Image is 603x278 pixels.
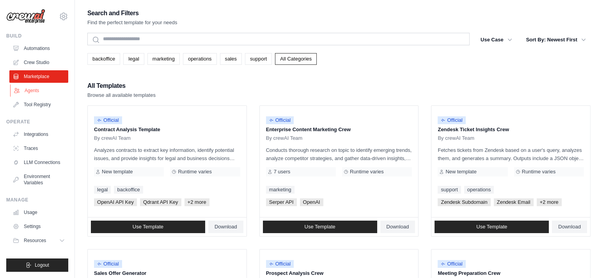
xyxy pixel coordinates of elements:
span: Qdrant API Key [140,198,181,206]
span: Download [558,224,581,230]
span: Official [438,260,466,268]
h2: Search and Filters [87,8,177,19]
span: Use Template [304,224,335,230]
a: operations [183,53,217,65]
a: legal [123,53,144,65]
span: Runtime varies [178,169,212,175]
span: +2 more [537,198,562,206]
a: Download [208,221,243,233]
a: sales [220,53,242,65]
span: By crewAI Team [438,135,474,141]
span: 7 users [274,169,291,175]
a: backoffice [114,186,143,194]
span: Download [215,224,237,230]
span: Official [94,260,122,268]
a: Tool Registry [9,98,68,111]
span: Use Template [476,224,507,230]
span: Runtime varies [522,169,556,175]
a: Marketplace [9,70,68,83]
button: Sort By: Newest First [521,33,591,47]
a: operations [464,186,494,194]
a: Crew Studio [9,56,68,69]
p: Prospect Analysis Crew [266,269,412,277]
span: Official [266,116,294,124]
img: Logo [6,9,45,24]
p: Contract Analysis Template [94,126,240,134]
span: OpenAI API Key [94,198,137,206]
a: LLM Connections [9,156,68,169]
span: New template [102,169,133,175]
h2: All Templates [87,80,156,91]
p: Conducts thorough research on topic to identify emerging trends, analyze competitor strategies, a... [266,146,412,162]
p: Browse all available templates [87,91,156,99]
span: New template [445,169,476,175]
span: Runtime varies [350,169,384,175]
a: Traces [9,142,68,155]
span: Official [94,116,122,124]
span: Logout [35,262,49,268]
button: Use Case [476,33,517,47]
div: Build [6,33,68,39]
span: Official [438,116,466,124]
span: By crewAI Team [266,135,303,141]
a: Settings [9,220,68,233]
a: support [438,186,461,194]
span: By crewAI Team [94,135,131,141]
a: All Categories [275,53,317,65]
span: Resources [24,237,46,244]
p: Find the perfect template for your needs [87,19,177,27]
p: Enterprise Content Marketing Crew [266,126,412,134]
button: Resources [9,234,68,247]
p: Meeting Preparation Crew [438,269,584,277]
a: Use Template [263,221,377,233]
a: Agents [10,84,69,97]
span: Zendesk Email [494,198,534,206]
a: backoffice [87,53,120,65]
a: Download [552,221,587,233]
span: Serper API [266,198,297,206]
p: Fetches tickets from Zendesk based on a user's query, analyzes them, and generates a summary. Out... [438,146,584,162]
span: OpenAI [300,198,323,206]
div: Manage [6,197,68,203]
span: Zendesk Subdomain [438,198,490,206]
span: Use Template [133,224,163,230]
a: Environment Variables [9,170,68,189]
span: Download [387,224,409,230]
button: Logout [6,258,68,272]
a: marketing [147,53,180,65]
a: Download [380,221,415,233]
p: Analyzes contracts to extract key information, identify potential issues, and provide insights fo... [94,146,240,162]
a: Use Template [91,221,205,233]
a: Automations [9,42,68,55]
a: Integrations [9,128,68,141]
a: Usage [9,206,68,219]
span: +2 more [184,198,209,206]
span: Official [266,260,294,268]
p: Sales Offer Generator [94,269,240,277]
a: Use Template [435,221,549,233]
p: Zendesk Ticket Insights Crew [438,126,584,134]
a: support [245,53,272,65]
a: legal [94,186,111,194]
a: marketing [266,186,294,194]
div: Operate [6,119,68,125]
